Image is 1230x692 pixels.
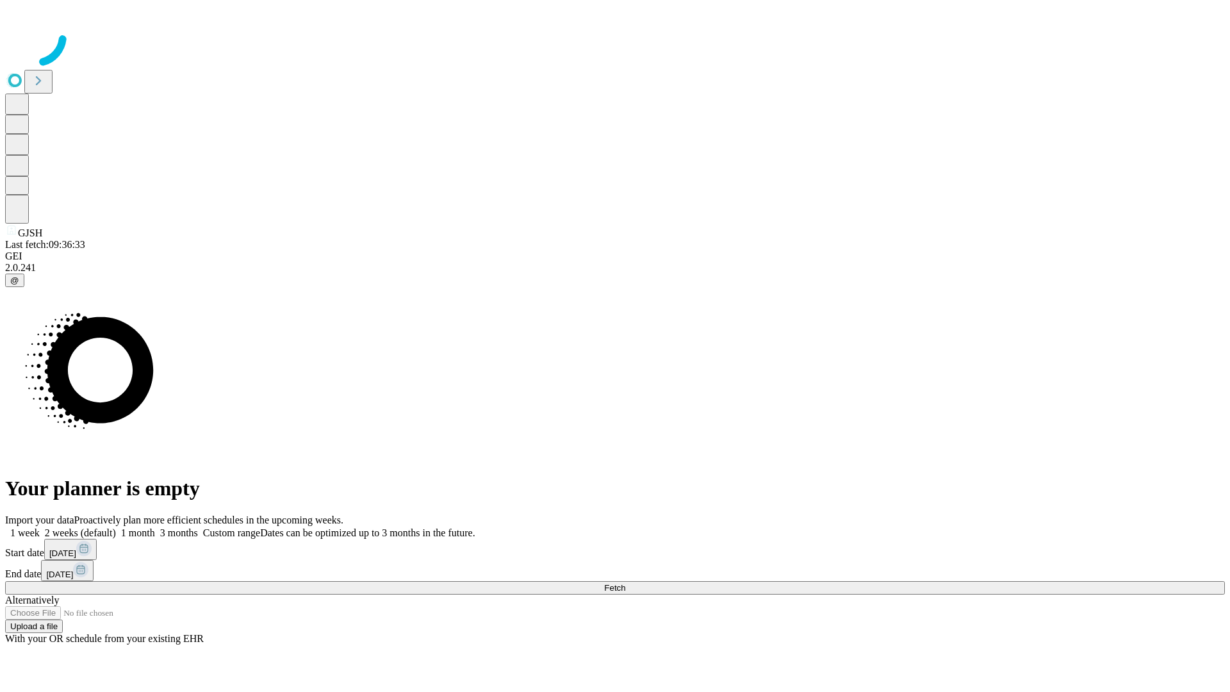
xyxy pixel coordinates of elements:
[160,527,198,538] span: 3 months
[41,560,94,581] button: [DATE]
[604,583,625,593] span: Fetch
[10,527,40,538] span: 1 week
[5,539,1225,560] div: Start date
[10,276,19,285] span: @
[203,527,260,538] span: Custom range
[5,595,59,605] span: Alternatively
[5,239,85,250] span: Last fetch: 09:36:33
[5,274,24,287] button: @
[5,633,204,644] span: With your OR schedule from your existing EHR
[5,620,63,633] button: Upload a file
[44,539,97,560] button: [DATE]
[260,527,475,538] span: Dates can be optimized up to 3 months in the future.
[5,515,74,525] span: Import your data
[5,581,1225,595] button: Fetch
[5,477,1225,500] h1: Your planner is empty
[5,262,1225,274] div: 2.0.241
[49,548,76,558] span: [DATE]
[45,527,116,538] span: 2 weeks (default)
[74,515,343,525] span: Proactively plan more efficient schedules in the upcoming weeks.
[5,251,1225,262] div: GEI
[18,227,42,238] span: GJSH
[121,527,155,538] span: 1 month
[46,570,73,579] span: [DATE]
[5,560,1225,581] div: End date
